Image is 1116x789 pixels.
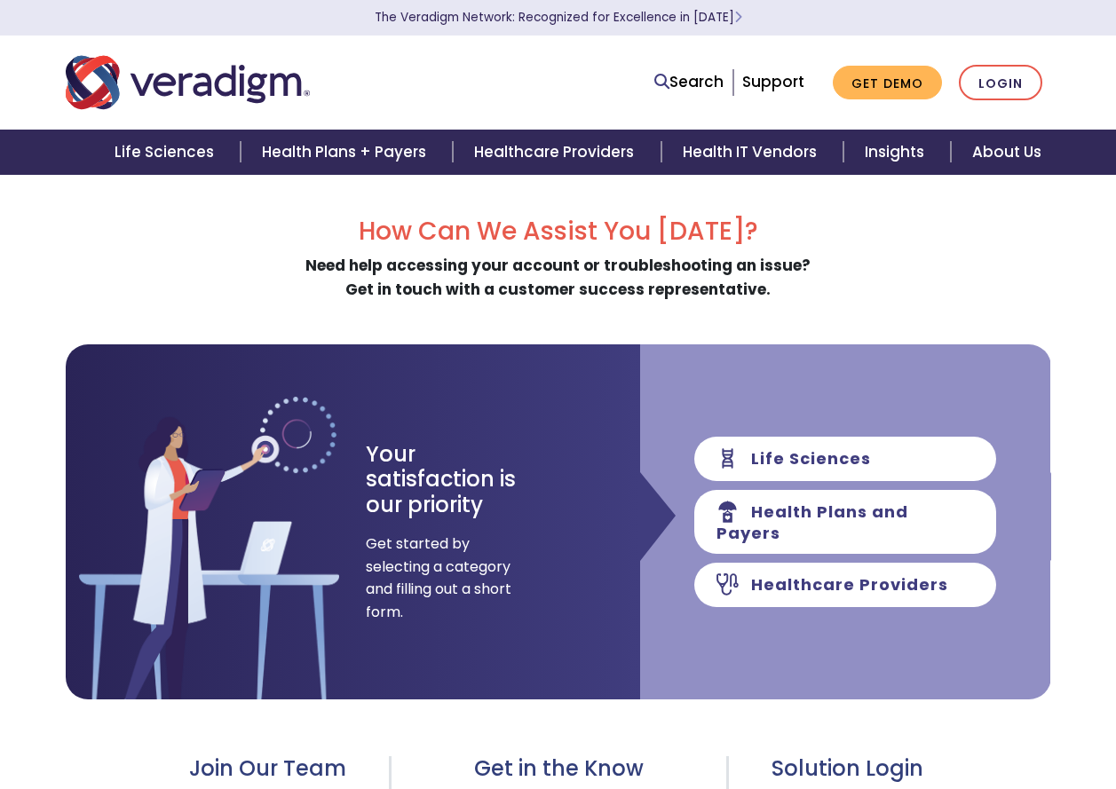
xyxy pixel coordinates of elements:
[66,53,310,112] img: Veradigm logo
[951,130,1063,175] a: About Us
[772,756,1050,782] h3: Solution Login
[453,130,661,175] a: Healthcare Providers
[843,130,951,175] a: Insights
[654,70,724,94] a: Search
[375,9,742,26] a: The Veradigm Network: Recognized for Excellence in [DATE]Learn More
[734,9,742,26] span: Learn More
[66,756,347,782] h3: Join Our Team
[434,756,684,782] h3: Get in the Know
[305,255,811,300] strong: Need help accessing your account or troubleshooting an issue? Get in touch with a customer succes...
[661,130,843,175] a: Health IT Vendors
[833,66,942,100] a: Get Demo
[366,533,512,623] span: Get started by selecting a category and filling out a short form.
[959,65,1042,101] a: Login
[366,442,548,518] h3: Your satisfaction is our priority
[66,217,1051,247] h2: How Can We Assist You [DATE]?
[93,130,241,175] a: Life Sciences
[241,130,453,175] a: Health Plans + Payers
[742,71,804,92] a: Support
